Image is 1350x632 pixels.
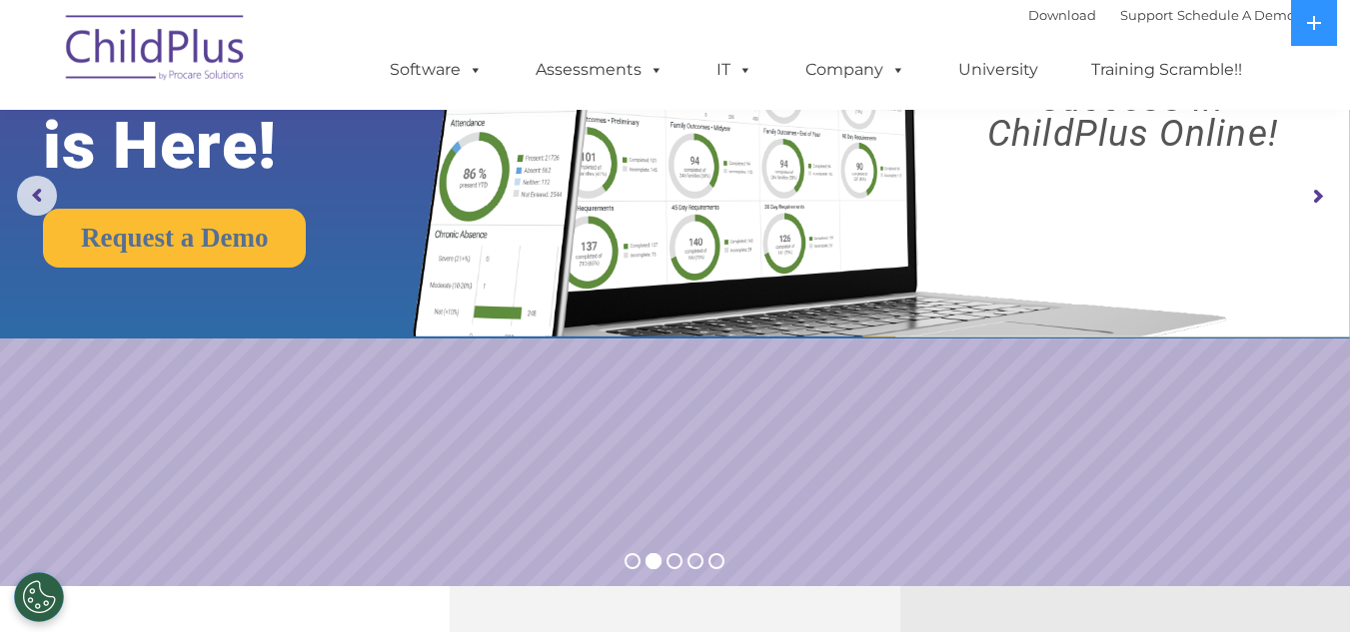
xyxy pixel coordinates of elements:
a: Training Scramble!! [1071,50,1262,90]
a: Request a Demo [43,209,306,268]
a: Company [785,50,925,90]
span: Phone number [278,214,363,229]
a: Software [370,50,503,90]
a: Download [1028,7,1096,23]
a: Support [1120,7,1173,23]
button: Cookies Settings [14,572,64,622]
a: Assessments [516,50,683,90]
a: University [938,50,1058,90]
font: | [1028,7,1295,23]
span: Last name [278,132,339,147]
img: ChildPlus by Procare Solutions [56,1,256,101]
a: Schedule A Demo [1177,7,1295,23]
a: IT [696,50,772,90]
